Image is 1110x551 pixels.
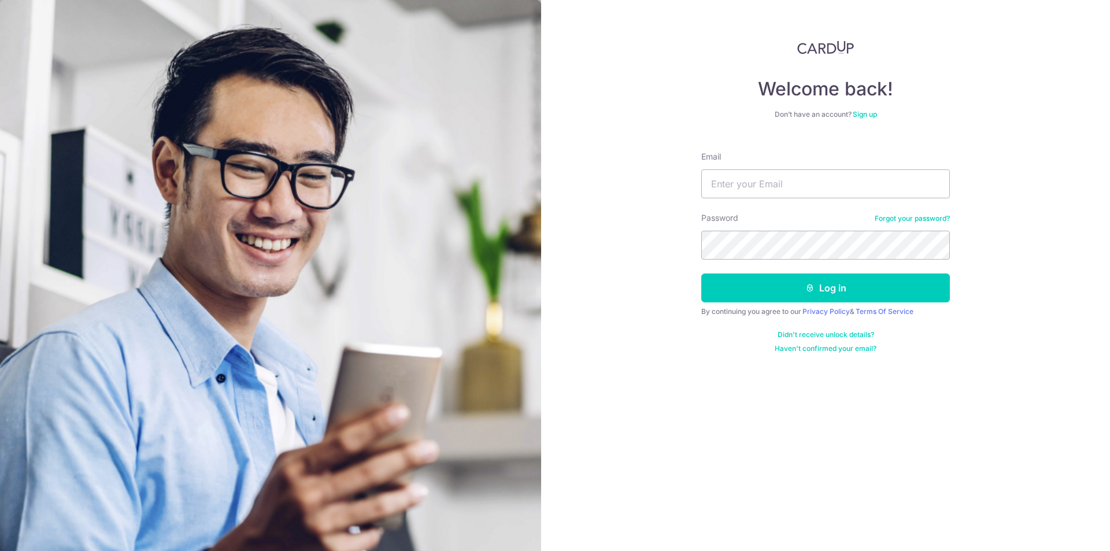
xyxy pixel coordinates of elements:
a: Sign up [853,110,877,119]
label: Email [701,151,721,162]
a: Terms Of Service [856,307,913,316]
input: Enter your Email [701,169,950,198]
a: Privacy Policy [802,307,850,316]
a: Didn't receive unlock details? [778,330,874,339]
a: Haven't confirmed your email? [775,344,876,353]
a: Forgot your password? [875,214,950,223]
div: By continuing you agree to our & [701,307,950,316]
h4: Welcome back! [701,77,950,101]
label: Password [701,212,738,224]
div: Don’t have an account? [701,110,950,119]
button: Log in [701,273,950,302]
img: CardUp Logo [797,40,854,54]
